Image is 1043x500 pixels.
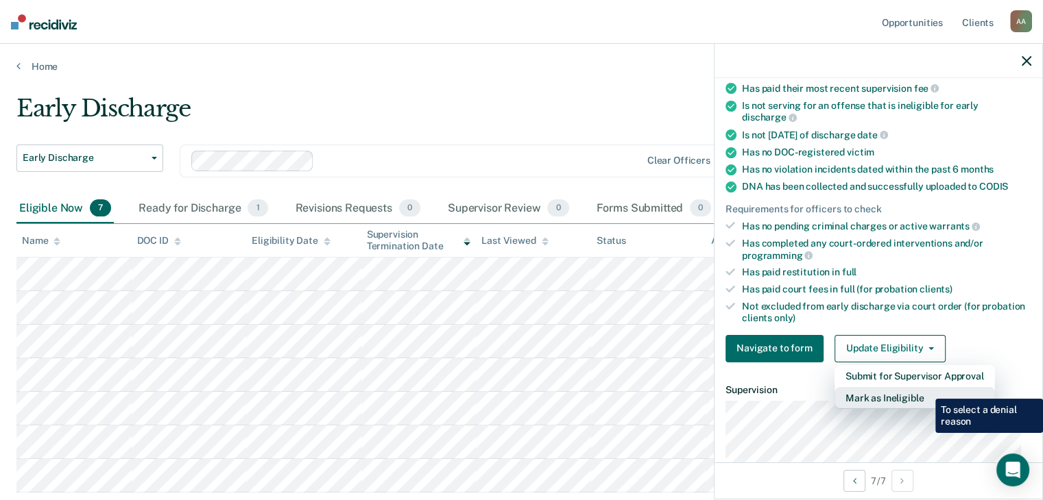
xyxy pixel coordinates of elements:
[594,194,715,224] div: Forms Submitted
[929,221,980,232] span: warrants
[293,194,423,224] div: Revisions Requests
[742,112,797,123] span: discharge
[742,284,1031,295] div: Has paid court fees in full (for probation
[891,470,913,492] button: Next Opportunity
[842,266,856,277] span: full
[835,335,946,362] button: Update Eligibility
[742,238,1031,261] div: Has completed any court-ordered interventions and/or
[979,181,1008,192] span: CODIS
[481,235,548,247] div: Last Viewed
[1010,10,1032,32] div: A A
[252,235,331,247] div: Eligibility Date
[715,462,1042,499] div: 7 / 7
[961,164,994,175] span: months
[23,152,146,164] span: Early Discharge
[847,147,874,158] span: victim
[690,199,711,217] span: 0
[597,235,626,247] div: Status
[16,194,114,224] div: Eligible Now
[399,199,420,217] span: 0
[742,301,1031,324] div: Not excluded from early discharge via court order (for probation clients
[742,220,1031,232] div: Has no pending criminal charges or active
[742,250,813,261] span: programming
[742,100,1031,123] div: Is not serving for an offense that is ineligible for early
[914,83,939,94] span: fee
[137,235,181,247] div: DOC ID
[742,164,1031,175] div: Has no violation incidents dated within the past 6
[843,470,865,492] button: Previous Opportunity
[726,384,1031,396] dt: Supervision
[726,335,829,362] a: Navigate to form link
[647,155,710,166] div: Clear officers
[857,129,887,140] span: date
[835,387,995,409] button: Mark as Ineligible
[11,14,77,29] img: Recidiviz
[445,194,572,224] div: Supervisor Review
[742,266,1031,278] div: Has paid restitution in
[774,312,795,323] span: only)
[711,235,776,247] div: Assigned to
[22,235,60,247] div: Name
[367,229,471,252] div: Supervision Termination Date
[742,82,1031,95] div: Has paid their most recent supervision
[16,60,1027,73] a: Home
[547,199,568,217] span: 0
[248,199,267,217] span: 1
[726,335,824,362] button: Navigate to form
[90,199,111,217] span: 7
[920,284,952,295] span: clients)
[742,181,1031,192] div: DNA has been collected and successfully uploaded to
[835,365,995,387] button: Submit for Supervisor Approval
[742,147,1031,158] div: Has no DOC-registered
[996,453,1029,486] div: Open Intercom Messenger
[742,129,1031,141] div: Is not [DATE] of discharge
[16,95,799,134] div: Early Discharge
[726,203,1031,215] div: Requirements for officers to check
[136,194,270,224] div: Ready for Discharge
